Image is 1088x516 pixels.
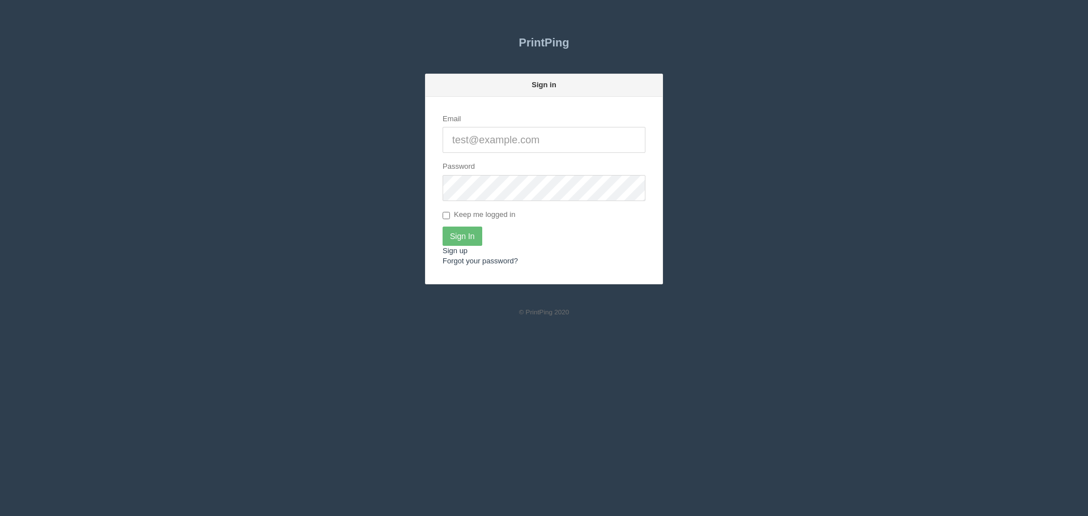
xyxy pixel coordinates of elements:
input: test@example.com [443,127,645,153]
input: Sign In [443,227,482,246]
label: Keep me logged in [443,210,515,221]
small: © PrintPing 2020 [519,308,569,315]
label: Email [443,114,461,125]
input: Keep me logged in [443,212,450,219]
label: Password [443,161,475,172]
strong: Sign in [532,80,556,89]
a: PrintPing [425,28,663,57]
a: Forgot your password? [443,257,518,265]
a: Sign up [443,246,467,255]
